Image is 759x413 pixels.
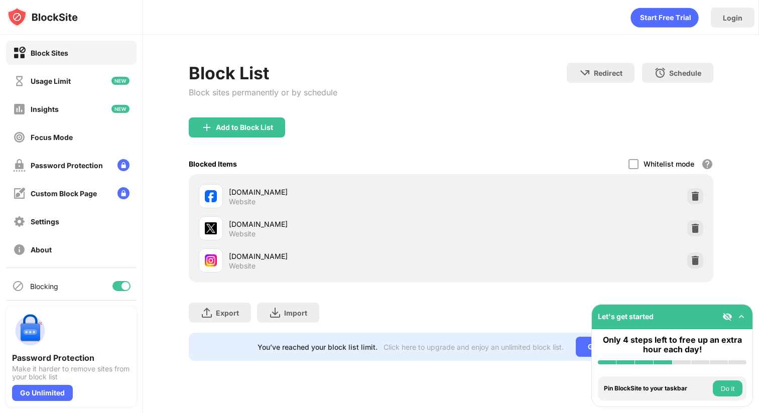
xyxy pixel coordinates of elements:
[604,385,710,392] div: Pin BlockSite to your taskbar
[736,312,746,322] img: omni-setup-toggle.svg
[189,63,337,83] div: Block List
[12,280,24,292] img: blocking-icon.svg
[229,187,451,197] div: [DOMAIN_NAME]
[13,215,26,228] img: settings-off.svg
[13,187,26,200] img: customize-block-page-off.svg
[644,160,694,168] div: Whitelist mode
[31,189,97,198] div: Custom Block Page
[13,75,26,87] img: time-usage-off.svg
[722,312,732,322] img: eye-not-visible.svg
[31,245,52,254] div: About
[229,251,451,261] div: [DOMAIN_NAME]
[31,161,103,170] div: Password Protection
[13,131,26,144] img: focus-off.svg
[669,69,701,77] div: Schedule
[31,133,73,142] div: Focus Mode
[229,219,451,229] div: [DOMAIN_NAME]
[7,7,78,27] img: logo-blocksite.svg
[216,123,273,131] div: Add to Block List
[229,229,256,238] div: Website
[31,77,71,85] div: Usage Limit
[12,313,48,349] img: push-password-protection.svg
[117,187,130,199] img: lock-menu.svg
[216,309,239,317] div: Export
[713,380,742,396] button: Do it
[13,243,26,256] img: about-off.svg
[630,8,699,28] div: animation
[576,337,645,357] div: Go Unlimited
[31,217,59,226] div: Settings
[189,160,237,168] div: Blocked Items
[12,385,73,401] div: Go Unlimited
[13,103,26,115] img: insights-off.svg
[31,49,68,57] div: Block Sites
[205,222,217,234] img: favicons
[723,14,742,22] div: Login
[258,343,377,351] div: You’ve reached your block list limit.
[189,87,337,97] div: Block sites permanently or by schedule
[598,312,654,321] div: Let's get started
[13,47,26,59] img: block-on.svg
[205,190,217,202] img: favicons
[229,197,256,206] div: Website
[117,159,130,171] img: lock-menu.svg
[12,365,131,381] div: Make it harder to remove sites from your block list
[30,282,58,291] div: Blocking
[598,335,746,354] div: Only 4 steps left to free up an extra hour each day!
[111,77,130,85] img: new-icon.svg
[12,353,131,363] div: Password Protection
[284,309,307,317] div: Import
[111,105,130,113] img: new-icon.svg
[594,69,622,77] div: Redirect
[229,261,256,270] div: Website
[384,343,564,351] div: Click here to upgrade and enjoy an unlimited block list.
[13,159,26,172] img: password-protection-off.svg
[31,105,59,113] div: Insights
[205,254,217,266] img: favicons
